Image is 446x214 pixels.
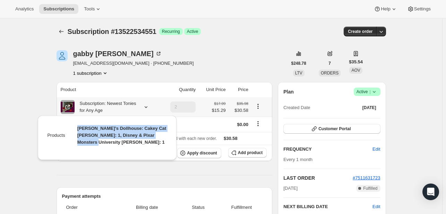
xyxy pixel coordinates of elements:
button: Analytics [11,4,38,14]
td: Products [47,125,65,151]
th: Price [228,82,250,97]
span: Every 1 month [283,157,312,162]
button: Apply discount [177,148,221,158]
button: Settings [403,4,435,14]
span: Tools [84,6,95,12]
small: $35.98 [237,101,248,106]
button: $248.78 [287,59,310,68]
h2: FREQUENCY [283,146,372,153]
span: | [369,89,370,95]
span: Apply discount [187,150,217,156]
span: $30.58 [224,136,238,141]
span: $30.58 [230,107,248,114]
span: Fulfillment [221,204,263,211]
span: Billing date [118,204,176,211]
span: gabby parris [57,50,68,61]
button: Customer Portal [283,124,380,134]
small: $17.99 [214,101,226,106]
button: 7 [324,59,335,68]
button: #7511631723 [353,175,380,181]
button: Help [370,4,401,14]
span: Subscription #13522534551 [68,28,156,35]
span: Subscriptions [43,6,74,12]
button: Subscriptions [39,4,78,14]
div: Open Intercom Messenger [422,184,439,200]
h2: Payment attempts [62,193,267,200]
span: Analytics [15,6,34,12]
span: Help [381,6,390,12]
h2: NEXT BILLING DATE [283,203,372,210]
span: $15.29 [212,107,226,114]
span: [PERSON_NAME]'s Dollhouse: Cakey Cat [PERSON_NAME]: 1, Disney & Pixar Monsters University [PERSON... [77,126,166,145]
span: $35.54 [349,59,363,65]
button: Edit [372,203,380,210]
span: Active [187,29,198,34]
span: 7 [328,61,331,66]
span: $248.78 [291,61,306,66]
span: Add product [238,150,263,155]
div: Subscription: Newest Tonies for Any Age [75,100,137,114]
th: Product [57,82,161,97]
span: Edit [372,146,380,153]
button: Add product [228,148,267,158]
span: [DATE] [283,185,298,192]
span: Settings [414,6,431,12]
button: Tools [80,4,106,14]
span: $0.00 [237,122,248,127]
span: AOV [351,68,360,73]
button: Subscriptions [57,27,66,36]
span: ORDERS [321,71,338,75]
a: #7511631723 [353,175,380,180]
th: Unit Price [198,82,228,97]
button: [DATE] [358,103,380,113]
button: Product actions [252,102,264,110]
div: gabby [PERSON_NAME] [73,50,162,57]
h2: LAST ORDER [283,175,353,181]
span: Create order [348,29,372,34]
button: Product actions [73,70,109,77]
span: LTV [295,71,302,75]
span: [EMAIL_ADDRESS][DOMAIN_NAME] · [PHONE_NUMBER] [73,60,194,67]
span: Recurring [162,29,180,34]
button: Shipping actions [252,120,264,127]
h2: Plan [283,88,294,95]
span: Customer Portal [318,126,351,132]
span: Active [357,88,378,95]
button: Edit [368,144,384,155]
span: Status [180,204,216,211]
span: Fulfilled [363,186,377,191]
span: [DATE] [362,105,376,110]
th: Quantity [161,82,198,97]
button: Create order [344,27,377,36]
span: Created Date [283,104,310,111]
